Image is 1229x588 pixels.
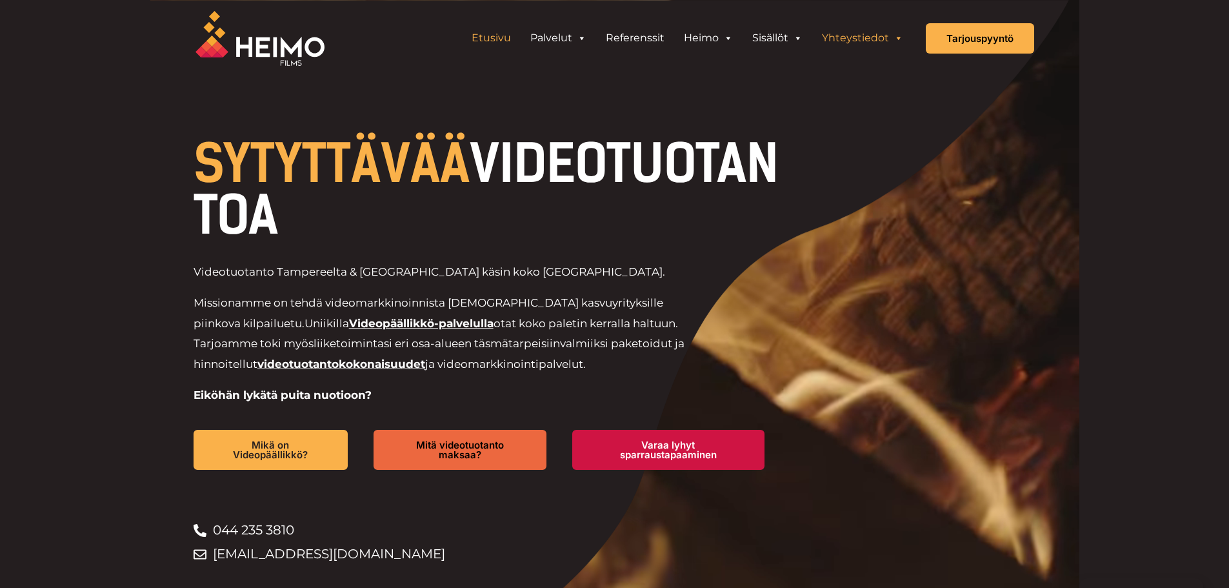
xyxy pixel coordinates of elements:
[194,138,790,241] h1: VIDEOTUOTANTOA
[194,133,470,195] span: SYTYTTÄVÄÄ
[210,542,445,566] span: [EMAIL_ADDRESS][DOMAIN_NAME]
[926,23,1034,54] a: Tarjouspyyntö
[194,518,790,542] a: 044 235 3810
[257,358,425,370] a: videotuotantokokonaisuudet
[349,317,494,330] a: Videopäällikkö-palvelulla
[743,25,812,51] a: Sisällöt
[194,542,790,566] a: [EMAIL_ADDRESS][DOMAIN_NAME]
[455,25,919,51] aside: Header Widget 1
[394,440,525,460] span: Mitä videotuotanto maksaa?
[374,430,546,470] a: Mitä videotuotanto maksaa?
[194,389,372,401] strong: Eiköhän lykätä puita nuotioon?
[462,25,521,51] a: Etusivu
[194,430,348,470] a: Mikä on Videopäällikkö?
[314,337,560,350] span: liiketoimintasi eri osa-alueen täsmätarpeisiin
[593,440,744,460] span: Varaa lyhyt sparraustapaaminen
[194,337,684,370] span: valmiiksi paketoidut ja hinnoitellut
[596,25,674,51] a: Referenssit
[812,25,913,51] a: Yhteystiedot
[521,25,596,51] a: Palvelut
[214,440,328,460] span: Mikä on Videopäällikkö?
[210,518,294,542] span: 044 235 3810
[572,430,764,470] a: Varaa lyhyt sparraustapaaminen
[195,11,325,66] img: Heimo Filmsin logo
[194,293,703,374] p: Missionamme on tehdä videomarkkinoinnista [DEMOGRAPHIC_DATA] kasvuyrityksille piinkova kilpailuetu.
[425,358,586,370] span: ja videomarkkinointipalvelut.
[674,25,743,51] a: Heimo
[194,262,703,283] p: Videotuotanto Tampereelta & [GEOGRAPHIC_DATA] käsin koko [GEOGRAPHIC_DATA].
[305,317,349,330] span: Uniikilla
